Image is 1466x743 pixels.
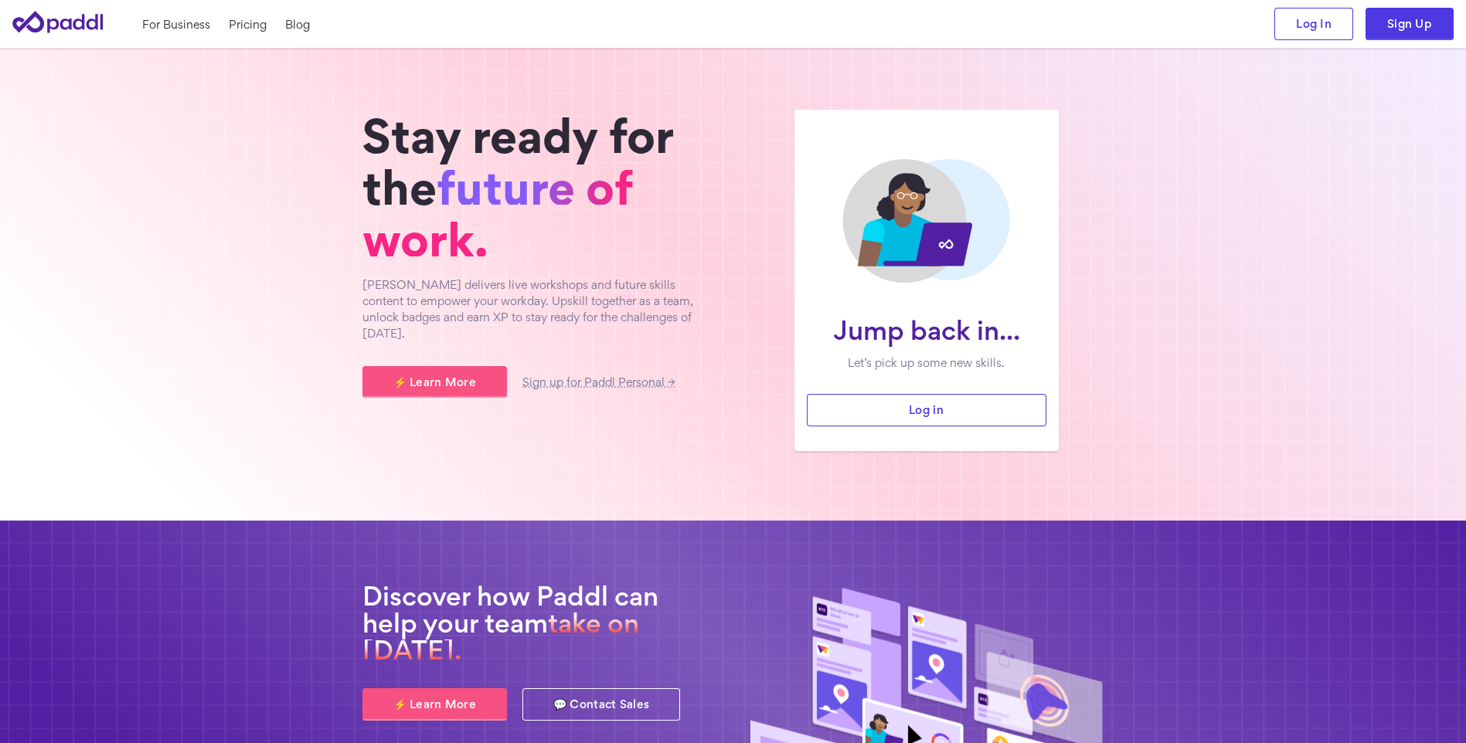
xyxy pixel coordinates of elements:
[362,688,507,721] a: ⚡ Learn More
[522,688,680,721] a: 💬 Contact Sales
[285,16,310,32] a: Blog
[522,378,675,388] a: Sign up for Paddl Personal →
[229,16,267,32] a: Pricing
[142,16,210,32] a: For Business
[1366,8,1454,40] a: Sign Up
[819,355,1034,371] p: Let’s pick up some new skills.
[1274,8,1353,40] a: Log In
[807,394,1046,426] a: Log in
[362,366,507,399] a: ⚡ Learn More
[362,582,718,664] h2: Discover how Paddl can help your team
[362,170,633,256] span: future of work.
[819,317,1034,344] h1: Jump back in...
[362,110,718,266] h1: Stay ready for the
[362,277,718,341] p: [PERSON_NAME] delivers live workshops and future skills content to empower your workday. Upskill ...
